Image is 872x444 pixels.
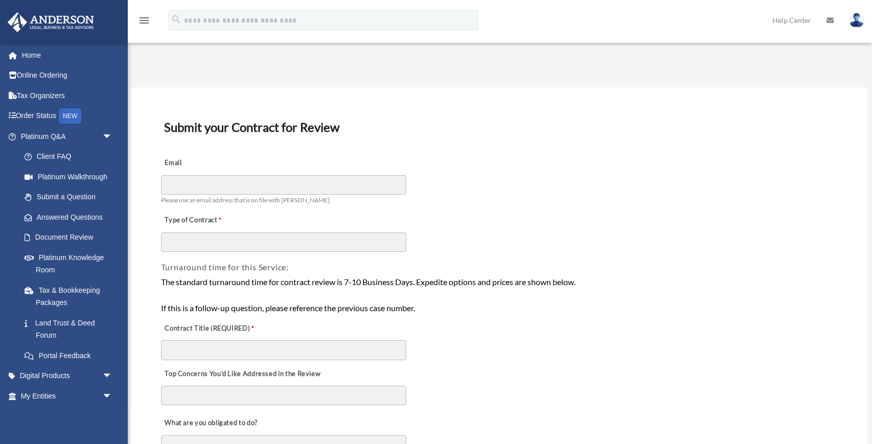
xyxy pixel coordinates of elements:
[7,85,128,106] a: Tax Organizers
[171,14,182,25] i: search
[5,12,97,32] img: Anderson Advisors Platinum Portal
[59,108,81,124] div: NEW
[14,345,128,366] a: Portal Feedback
[138,18,150,27] a: menu
[14,247,128,280] a: Platinum Knowledge Room
[7,386,128,406] a: My Entitiesarrow_drop_down
[102,366,123,387] span: arrow_drop_down
[14,313,128,345] a: Land Trust & Deed Forum
[7,366,128,386] a: Digital Productsarrow_drop_down
[161,196,330,204] span: Please use an email address that is on file with [PERSON_NAME]
[102,406,123,427] span: arrow_drop_down
[161,321,263,336] label: Contract Title (REQUIRED)
[14,147,128,167] a: Client FAQ
[7,406,128,427] a: My Anderson Teamarrow_drop_down
[161,262,289,272] span: Turnaround time for this Service:
[7,45,128,65] a: Home
[849,13,864,28] img: User Pic
[7,65,128,86] a: Online Ordering
[7,106,128,127] a: Order StatusNEW
[14,280,128,313] a: Tax & Bookkeeping Packages
[102,386,123,407] span: arrow_drop_down
[160,116,838,138] h3: Submit your Contract for Review
[7,126,128,147] a: Platinum Q&Aarrow_drop_down
[14,187,128,207] a: Submit a Question
[102,126,123,147] span: arrow_drop_down
[161,416,263,431] label: What are you obligated to do?
[161,156,263,171] label: Email
[14,227,123,248] a: Document Review
[161,275,837,315] div: The standard turnaround time for contract review is 7-10 Business Days. Expedite options and pric...
[138,14,150,27] i: menu
[161,367,324,381] label: Top Concerns You’d Like Addressed in the Review
[14,167,128,187] a: Platinum Walkthrough
[161,214,263,228] label: Type of Contract
[14,207,128,227] a: Answered Questions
